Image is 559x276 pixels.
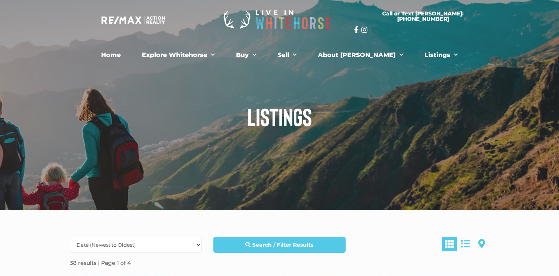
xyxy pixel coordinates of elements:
[95,47,126,63] a: Home
[68,47,491,63] nav: Menu
[230,47,262,63] a: Buy
[213,237,345,253] a: Search / Filter Results
[354,6,492,26] a: Call or Text [PERSON_NAME]: [PHONE_NUMBER]
[136,47,221,63] a: Explore Whitehorse
[419,47,464,63] a: Listings
[272,47,303,63] a: Sell
[363,11,482,22] span: Call or Text [PERSON_NAME]: [PHONE_NUMBER]
[312,47,409,63] a: About [PERSON_NAME]
[64,104,495,129] h1: Listings
[252,241,313,248] strong: Search / Filter Results
[70,259,131,266] strong: 38 results | Page 1 of 4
